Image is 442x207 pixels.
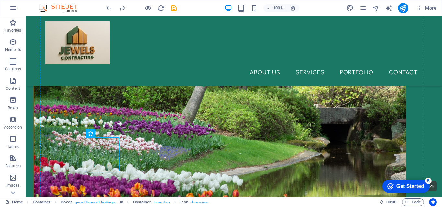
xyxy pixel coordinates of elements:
[391,200,392,204] span: :
[118,5,126,12] i: Redo: Move elements (Ctrl+Y, ⌘+Y)
[359,5,367,12] i: Pages (Ctrl+Alt+S)
[75,198,117,206] span: . preset-boxes-v3-landscaper
[416,5,436,11] span: More
[120,200,123,204] i: This element is a customizable preset
[61,198,72,206] span: Click to select. Double-click to edit
[180,198,188,206] span: Click to select. Double-click to edit
[4,3,51,17] div: Get Started 5 items remaining, 0% complete
[359,4,367,12] button: pages
[17,7,45,13] div: Get Started
[399,5,407,12] i: Publish
[170,5,178,12] i: Save (Ctrl+S)
[290,5,296,11] i: On resize automatically adjust zoom level to fit chosen device.
[154,198,170,206] span: . boxes-box
[144,4,152,12] button: Click here to leave preview mode and continue editing
[6,183,20,188] p: Images
[5,67,21,72] p: Columns
[5,198,23,206] a: Click to cancel selection. Double-click to open Pages
[429,198,437,206] button: Usercentrics
[346,4,354,12] button: design
[170,4,178,12] button: save
[33,198,51,206] span: Click to select. Double-click to edit
[385,4,393,12] button: text_generator
[157,4,165,12] button: reload
[46,1,53,8] div: 5
[372,4,380,12] button: navigator
[398,3,408,13] button: publish
[105,5,113,12] i: Undo: Move elements (Ctrl+Z)
[5,28,21,33] p: Favorites
[4,125,22,130] p: Accordion
[380,198,397,206] h6: Session time
[402,198,424,206] button: Code
[33,198,209,206] nav: breadcrumb
[263,4,286,12] button: 100%
[37,4,86,12] img: Editor Logo
[405,198,421,206] span: Code
[105,4,113,12] button: undo
[5,163,21,169] p: Features
[414,3,439,13] button: More
[118,4,126,12] button: redo
[386,198,396,206] span: 00 00
[385,5,392,12] i: AI Writer
[5,47,21,52] p: Elements
[372,5,380,12] i: Navigator
[6,86,20,91] p: Content
[8,105,18,110] p: Boxes
[133,198,151,206] span: Click to select. Double-click to edit
[346,5,354,12] i: Design (Ctrl+Alt+Y)
[273,4,283,12] h6: 100%
[7,144,19,149] p: Tables
[191,198,208,206] span: . boxes-icon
